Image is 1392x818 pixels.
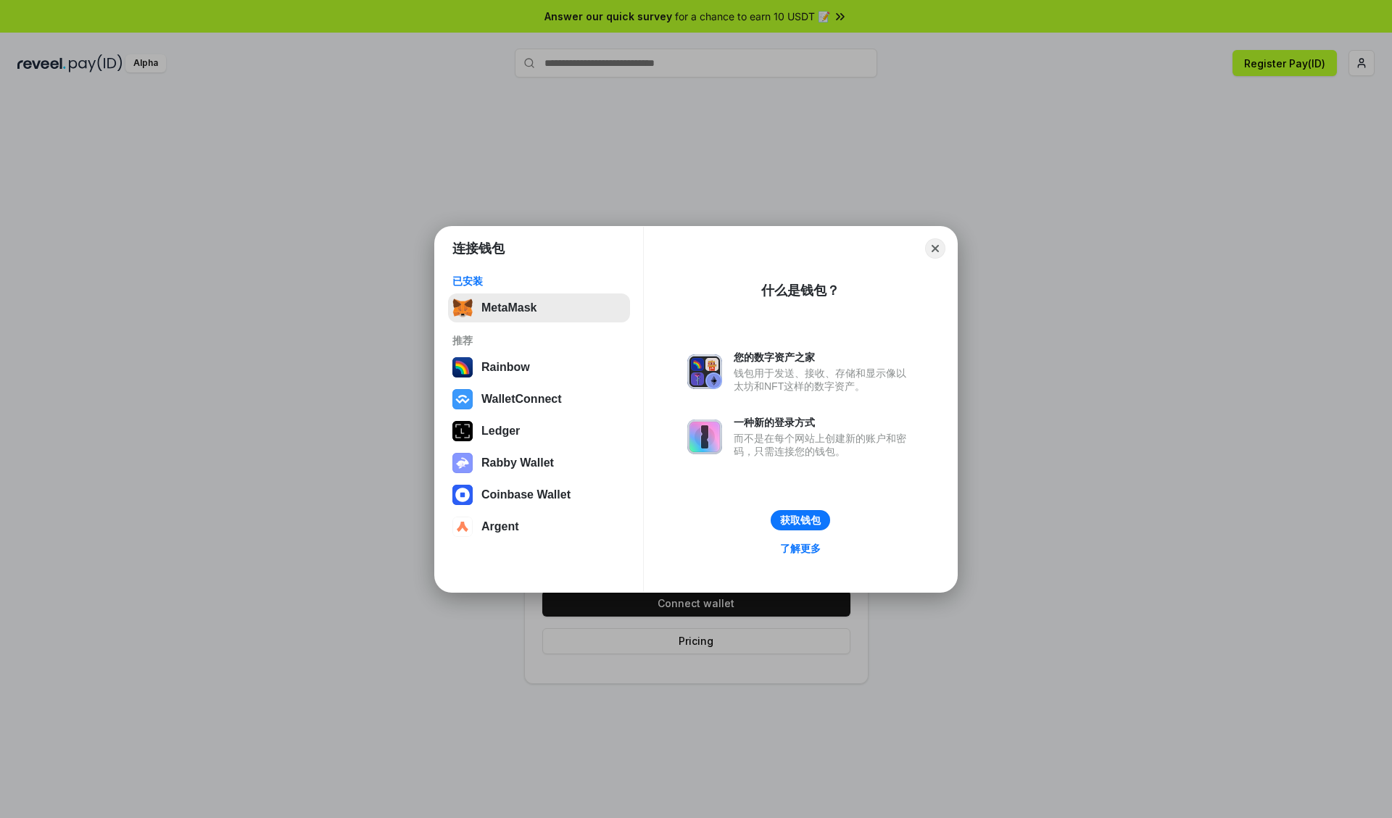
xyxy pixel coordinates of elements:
[771,510,830,530] button: 获取钱包
[448,293,630,322] button: MetaMask
[452,357,473,377] img: svg+xml,%3Csvg%20width%3D%22120%22%20height%3D%22120%22%20viewBox%3D%220%200%20120%20120%22%20fil...
[925,238,945,259] button: Close
[780,514,821,527] div: 获取钱包
[448,480,630,509] button: Coinbase Wallet
[452,453,473,473] img: svg+xml,%3Csvg%20xmlns%3D%22http%3A%2F%2Fwww.w3.org%2F2000%2Fsvg%22%20fill%3D%22none%22%20viewBox...
[481,361,530,374] div: Rainbow
[448,448,630,477] button: Rabby Wallet
[734,416,913,429] div: 一种新的登录方式
[687,420,722,454] img: svg+xml,%3Csvg%20xmlns%3D%22http%3A%2F%2Fwww.w3.org%2F2000%2Fsvg%22%20fill%3D%22none%22%20viewBox...
[761,282,840,299] div: 什么是钱包？
[481,301,536,314] div: MetaMask
[452,389,473,409] img: svg+xml,%3Csvg%20width%3D%2228%22%20height%3D%2228%22%20viewBox%3D%220%200%2028%2028%22%20fill%3D...
[452,298,473,318] img: svg+xml,%3Csvg%20fill%3D%22none%22%20height%3D%2233%22%20viewBox%3D%220%200%2035%2033%22%20width%...
[448,385,630,414] button: WalletConnect
[780,542,821,555] div: 了解更多
[687,354,722,389] img: svg+xml,%3Csvg%20xmlns%3D%22http%3A%2F%2Fwww.w3.org%2F2000%2Fsvg%22%20fill%3D%22none%22%20viewBox...
[448,512,630,541] button: Argent
[448,353,630,382] button: Rainbow
[481,425,520,438] div: Ledger
[448,417,630,446] button: Ledger
[481,456,554,469] div: Rabby Wallet
[452,275,626,288] div: 已安装
[481,393,562,406] div: WalletConnect
[452,485,473,505] img: svg+xml,%3Csvg%20width%3D%2228%22%20height%3D%2228%22%20viewBox%3D%220%200%2028%2028%22%20fill%3D...
[734,367,913,393] div: 钱包用于发送、接收、存储和显示像以太坊和NFT这样的数字资产。
[734,432,913,458] div: 而不是在每个网站上创建新的账户和密码，只需连接您的钱包。
[452,517,473,537] img: svg+xml,%3Csvg%20width%3D%2228%22%20height%3D%2228%22%20viewBox%3D%220%200%2028%2028%22%20fill%3D...
[452,334,626,347] div: 推荐
[481,488,571,501] div: Coinbase Wallet
[771,539,829,558] a: 了解更多
[734,351,913,364] div: 您的数字资产之家
[452,240,505,257] h1: 连接钱包
[481,520,519,533] div: Argent
[452,421,473,441] img: svg+xml,%3Csvg%20xmlns%3D%22http%3A%2F%2Fwww.w3.org%2F2000%2Fsvg%22%20width%3D%2228%22%20height%3...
